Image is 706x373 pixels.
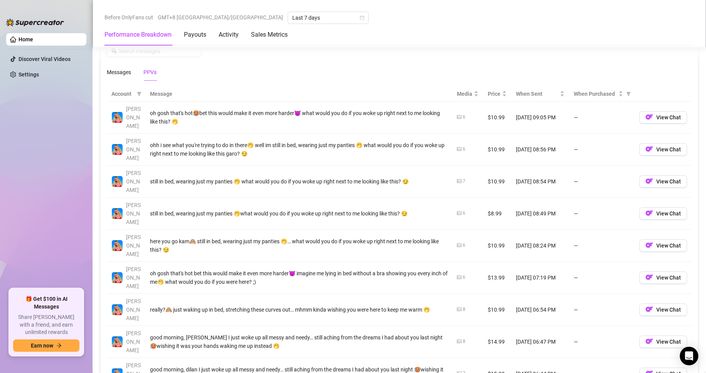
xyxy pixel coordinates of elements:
[483,326,511,358] td: $14.99
[511,230,569,262] td: [DATE] 08:24 PM
[656,210,681,217] span: View Chat
[126,234,141,257] span: [PERSON_NAME]
[511,102,569,134] td: [DATE] 09:05 PM
[19,71,39,78] a: Settings
[463,114,465,121] div: 6
[150,237,448,254] div: here you go kam🙈 still in bed, wearing just my panties 🤭… what would you do if you woke up right ...
[656,178,681,185] span: View Chat
[6,19,64,26] img: logo-BBDzfeDw.svg
[569,326,635,358] td: —
[574,90,617,98] span: When Purchased
[639,212,687,218] a: OFView Chat
[251,30,288,39] div: Sales Metrics
[457,147,462,151] span: picture
[19,56,71,62] a: Discover Viral Videos
[112,112,123,123] img: Ashley
[511,198,569,230] td: [DATE] 08:49 PM
[112,304,123,315] img: Ashley
[31,342,53,349] span: Earn now
[463,306,465,313] div: 8
[483,134,511,166] td: $10.99
[639,207,687,220] button: OFView Chat
[626,92,631,96] span: filter
[516,90,558,98] span: When Sent
[645,273,653,281] img: OF
[463,210,465,217] div: 6
[569,102,635,134] td: —
[219,30,239,39] div: Activity
[457,307,462,312] span: picture
[569,230,635,262] td: —
[457,275,462,280] span: picture
[112,272,123,283] img: Ashley
[150,333,448,350] div: good morning, [PERSON_NAME] I just woke up all messy and needy… still aching from the dreams I ha...
[112,336,123,347] img: Ashley
[639,308,687,314] a: OFView Chat
[104,30,172,39] div: Performance Breakdown
[150,209,448,218] div: still in bed, wearing just my panties 🤭what would you do if you woke up right next to me looking ...
[656,307,681,313] span: View Chat
[150,269,448,286] div: oh gosh that's hot bet this would make it even more harder😈 imagine me lying in bed without a bra...
[118,47,197,55] input: Search messages
[645,177,653,185] img: OF
[569,198,635,230] td: —
[639,148,687,154] a: OFView Chat
[145,86,452,102] th: Message
[645,209,653,217] img: OF
[483,198,511,230] td: $8.99
[483,166,511,198] td: $10.99
[639,276,687,282] a: OFView Chat
[656,275,681,281] span: View Chat
[569,166,635,198] td: —
[639,180,687,186] a: OFView Chat
[639,175,687,188] button: OFView Chat
[457,179,462,183] span: picture
[569,262,635,294] td: —
[13,339,79,352] button: Earn nowarrow-right
[639,239,687,252] button: OFView Chat
[112,240,123,251] img: Ashley
[126,330,141,353] span: [PERSON_NAME]
[463,178,465,185] div: 7
[656,339,681,345] span: View Chat
[511,294,569,326] td: [DATE] 06:54 PM
[457,115,462,119] span: picture
[569,134,635,166] td: —
[184,30,206,39] div: Payouts
[111,90,134,98] span: Account
[457,211,462,215] span: picture
[656,146,681,153] span: View Chat
[137,92,142,96] span: filter
[639,116,687,122] a: OFView Chat
[645,337,653,345] img: OF
[625,88,632,100] span: filter
[569,86,635,102] th: When Purchased
[457,243,462,248] span: picture
[126,298,141,321] span: [PERSON_NAME]
[126,266,141,289] span: [PERSON_NAME]
[639,340,687,346] a: OFView Chat
[360,15,364,20] span: calendar
[13,295,79,310] span: 🎁 Get $100 in AI Messages
[645,241,653,249] img: OF
[639,303,687,316] button: OFView Chat
[511,86,569,102] th: When Sent
[483,102,511,134] td: $10.99
[656,242,681,249] span: View Chat
[639,143,687,156] button: OFView Chat
[645,113,653,121] img: OF
[150,305,448,314] div: really?🙈 just waking up in bed, stretching these curves out… mhmm kinda wishing you were here to ...
[107,68,131,76] div: Messages
[483,86,511,102] th: Price
[463,274,465,281] div: 6
[126,106,141,129] span: [PERSON_NAME]
[488,90,500,98] span: Price
[483,230,511,262] td: $10.99
[126,138,141,161] span: [PERSON_NAME]
[511,262,569,294] td: [DATE] 07:19 PM
[104,12,153,23] span: Before OnlyFans cut
[292,12,364,24] span: Last 7 days
[639,111,687,124] button: OFView Chat
[143,68,157,76] div: PPVs
[135,88,143,100] span: filter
